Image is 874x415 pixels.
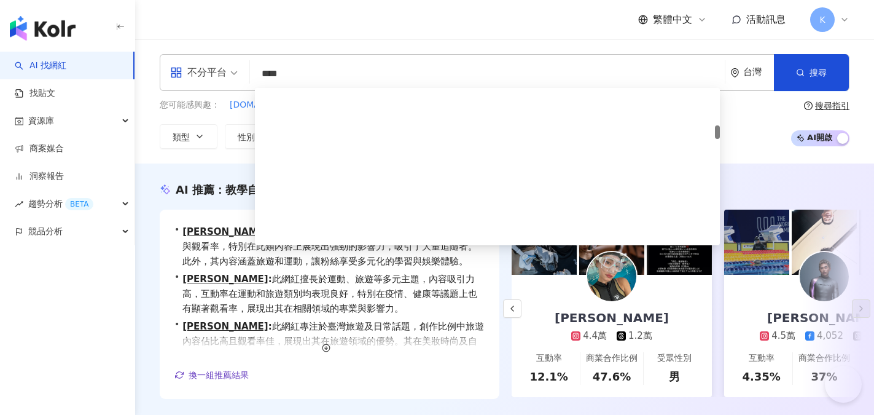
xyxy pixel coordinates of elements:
[583,330,607,342] div: 4.4萬
[230,99,392,111] span: [DOMAIN_NAME][GEOGRAPHIC_DATA]
[182,226,268,237] a: [PERSON_NAME]
[15,60,66,72] a: searchAI 找網紅
[587,252,636,301] img: KOL Avatar
[182,272,485,316] span: 此網紅擅長於運動、旅遊等多元主題，內容吸引力高，互動率在運動和旅遊類別均表現良好，特別在疫情、健康等議題上也有顯著觀看率，展現出其在相關領域的專業與影響力。
[657,352,692,365] div: 受眾性別
[743,67,774,77] div: 台灣
[15,170,64,183] a: 洞察報告
[15,200,23,208] span: rise
[28,107,54,135] span: 資源庫
[746,14,786,25] span: 活動訊息
[529,369,568,384] div: 12.1%
[819,13,825,26] span: K
[15,143,64,155] a: 商案媒合
[798,352,850,365] div: 商業合作比例
[176,182,325,197] div: AI 推薦 ：
[170,66,182,79] span: appstore
[268,274,272,285] span: :
[792,210,857,275] img: post-image
[653,13,692,26] span: 繁體中文
[189,370,249,380] span: 換一組推薦結果
[225,183,325,196] span: 教學自由潛水的網紅
[815,101,849,111] div: 搜尋指引
[742,369,780,384] div: 4.35%
[724,210,789,275] img: post-image
[10,16,76,41] img: logo
[800,252,849,301] img: KOL Avatar
[182,321,268,332] a: [PERSON_NAME]
[238,132,255,142] span: 性別
[182,224,485,269] span: 這位網紅專注於教育與學習領域，擁有較高的互動率與觀看率，特別在此類內容上展現出強勁的影響力，吸引了大量追隨者。此外，其內容涵蓋旅遊和運動，讓粉絲享受多元化的學習與娛樂體驗。
[28,190,93,218] span: 趨勢分析
[771,330,795,342] div: 4.5萬
[173,132,190,142] span: 類型
[628,330,652,342] div: 1.2萬
[170,63,227,82] div: 不分平台
[804,101,813,110] span: question-circle
[593,369,631,384] div: 47.6%
[586,352,638,365] div: 商業合作比例
[174,272,485,316] div: •
[512,275,712,397] a: [PERSON_NAME]4.4萬1.2萬互動率12.1%商業合作比例47.6%受眾性別男
[749,352,775,365] div: 互動率
[810,68,827,77] span: 搜尋
[15,87,55,100] a: 找貼文
[182,274,268,285] a: [PERSON_NAME]
[817,330,843,342] div: 4,052
[28,218,63,245] span: 競品分析
[174,366,249,384] button: 換一組推薦結果
[536,352,562,365] div: 互動率
[65,198,93,210] div: BETA
[182,319,485,363] span: 此網紅專注於臺灣旅遊及日常話題，創作比例中旅遊內容佔比高且觀看率佳，展現出其在旅遊領域的優勢。其在美妝時尚及自由潛水等多元內容也受到關注，互動率表現穩定，吸引粉絲關注與參與。
[160,99,220,111] span: 您可能感興趣：
[268,321,272,332] span: :
[825,366,862,403] iframe: Help Scout Beacon - Open
[542,309,681,326] div: [PERSON_NAME]
[174,319,485,363] div: •
[811,369,837,384] div: 37%
[774,54,849,91] button: 搜尋
[669,369,680,384] div: 男
[730,68,739,77] span: environment
[225,124,283,149] button: 性別
[229,98,392,112] button: [DOMAIN_NAME][GEOGRAPHIC_DATA]
[174,224,485,269] div: •
[160,124,217,149] button: 類型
